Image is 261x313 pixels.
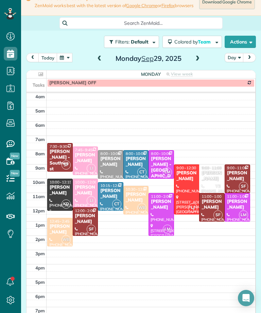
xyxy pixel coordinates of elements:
[100,156,121,168] div: [PERSON_NAME]
[125,156,147,168] div: [PERSON_NAME]
[50,180,72,185] span: 10:00 - 12:15
[239,182,248,191] span: SF
[75,152,96,164] div: [PERSON_NAME]
[202,166,221,170] span: 9:00 - 11:00
[87,196,96,205] span: LI
[35,151,45,156] span: 8am
[75,180,97,185] span: 10:00 - 12:00
[151,194,171,199] span: 11:00 - 2:00
[213,182,223,191] span: Y3
[201,170,223,182] div: [PERSON_NAME]
[35,251,45,256] span: 3pm
[35,94,45,99] span: 4am
[75,213,96,225] div: [PERSON_NAME]
[141,54,154,63] span: Sep
[227,199,248,210] div: [PERSON_NAME]
[10,153,20,159] span: New
[104,36,159,48] button: Filters: Default
[33,194,45,199] span: 11am
[35,294,45,299] span: 6pm
[161,3,175,8] a: Firefox
[100,183,122,188] span: 10:15 - 12:15
[49,185,71,196] div: [PERSON_NAME]
[35,265,45,271] span: 4pm
[176,170,197,182] div: [PERSON_NAME]
[35,222,45,228] span: 1pm
[176,166,196,170] span: 9:00 - 12:30
[50,144,67,149] span: 7:30 - 9:30
[238,290,254,306] div: Open Intercom Messenger
[49,224,71,235] div: [PERSON_NAME]
[100,151,120,156] span: 8:00 - 10:00
[188,203,197,212] span: LJ
[50,219,69,224] span: 12:45 - 2:45
[126,151,145,156] span: 8:00 - 10:00
[112,199,121,209] span: CT
[201,199,223,210] div: [PERSON_NAME]
[75,208,95,213] span: 12:00 - 2:00
[125,192,147,203] div: [PERSON_NAME]
[162,36,222,48] button: Colored byTeam
[227,170,248,182] div: [PERSON_NAME]
[87,225,96,234] span: SF
[213,210,223,220] span: SF
[75,185,96,196] div: [PERSON_NAME]
[137,203,146,212] span: WB
[227,166,247,170] span: 9:00 - 11:00
[174,39,213,45] span: Colored by
[115,39,129,45] span: Filters:
[35,279,45,285] span: 5pm
[62,199,71,209] span: KD
[163,168,172,177] span: LM
[35,165,45,171] span: 9am
[225,53,244,62] button: Day
[33,208,45,213] span: 12pm
[131,39,149,45] span: Default
[49,80,96,86] span: [PERSON_NAME] OFF
[243,53,256,62] button: next
[126,187,148,192] span: 10:30 - 12:30
[202,194,221,199] span: 11:00 - 1:00
[38,53,57,62] button: today
[151,151,171,156] span: 8:00 - 10:00
[35,108,45,114] span: 5am
[171,71,193,77] span: View week
[35,137,45,142] span: 7am
[33,179,45,185] span: 10am
[26,53,39,62] button: prev
[35,122,45,128] span: 6am
[10,170,20,177] span: New
[35,237,45,242] span: 2pm
[62,235,71,244] span: WB
[100,188,121,199] div: [PERSON_NAME]
[141,71,161,77] span: Monday
[151,199,172,210] div: [PERSON_NAME]
[137,168,146,177] span: CT
[62,160,71,170] span: SF
[198,39,212,45] span: Team
[75,147,93,152] span: 7:45 - 9:45
[49,149,71,183] div: [PERSON_NAME] - Southwest Industrial Electric
[151,156,172,185] div: [PERSON_NAME] - [GEOGRAPHIC_DATA]
[225,36,256,48] button: Actions
[106,55,191,62] h2: Monday 29, 2025
[126,3,157,8] a: Google Chrome
[163,225,172,234] span: LM
[227,194,247,199] span: 11:00 - 1:00
[101,36,159,48] a: Filters: Default
[87,164,96,173] span: LI
[239,210,248,220] span: LM
[35,3,193,8] span: ZenMaid works best with the latest version of or browsers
